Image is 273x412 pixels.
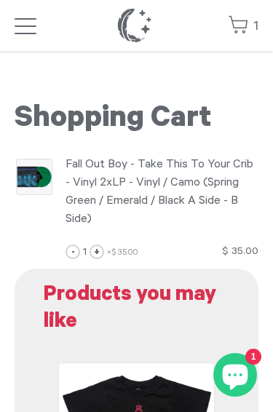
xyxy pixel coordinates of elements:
h1: Shopping Cart [15,103,258,139]
h1: Sparrow Sleeps [116,7,157,44]
span: Fall Out Boy - Take This To Your Crib - Vinyl 2xLP - Vinyl / Camo (Spring Green / Emerald / Black... [66,159,253,227]
h2: Products you may like [44,283,244,337]
a: - [66,245,80,259]
inbox-online-store-chat: Shopify online store chat [209,353,261,400]
a: 1 [228,11,258,42]
span: 1 [83,247,87,258]
a: + [90,245,104,259]
a: Fall Out Boy - Take This To Your Crib - Vinyl 2xLP - Vinyl / Camo (Spring Green / Emerald / Black... [66,157,258,230]
div: $ 35.00 [222,245,258,261]
span: $ 35.00 [111,248,138,258]
span: × [107,248,138,258]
